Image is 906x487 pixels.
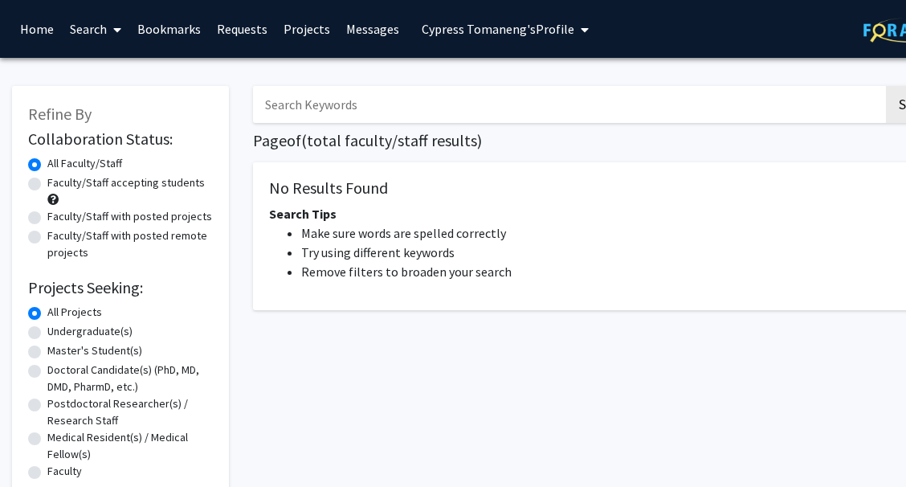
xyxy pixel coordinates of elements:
[62,1,129,57] a: Search
[28,278,213,297] h2: Projects Seeking:
[47,342,142,359] label: Master's Student(s)
[275,1,338,57] a: Projects
[47,208,212,225] label: Faculty/Staff with posted projects
[47,227,213,261] label: Faculty/Staff with posted remote projects
[47,304,102,321] label: All Projects
[47,323,133,340] label: Undergraduate(s)
[47,395,213,429] label: Postdoctoral Researcher(s) / Research Staff
[422,21,574,37] span: Cypress Tomaneng's Profile
[12,1,62,57] a: Home
[47,362,213,395] label: Doctoral Candidate(s) (PhD, MD, DMD, PharmD, etc.)
[129,1,209,57] a: Bookmarks
[47,429,213,463] label: Medical Resident(s) / Medical Fellow(s)
[338,1,407,57] a: Messages
[209,1,275,57] a: Requests
[47,463,82,480] label: Faculty
[269,206,337,222] span: Search Tips
[28,104,92,124] span: Refine By
[253,86,884,123] input: Search Keywords
[47,174,205,191] label: Faculty/Staff accepting students
[28,129,213,149] h2: Collaboration Status:
[47,155,122,172] label: All Faculty/Staff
